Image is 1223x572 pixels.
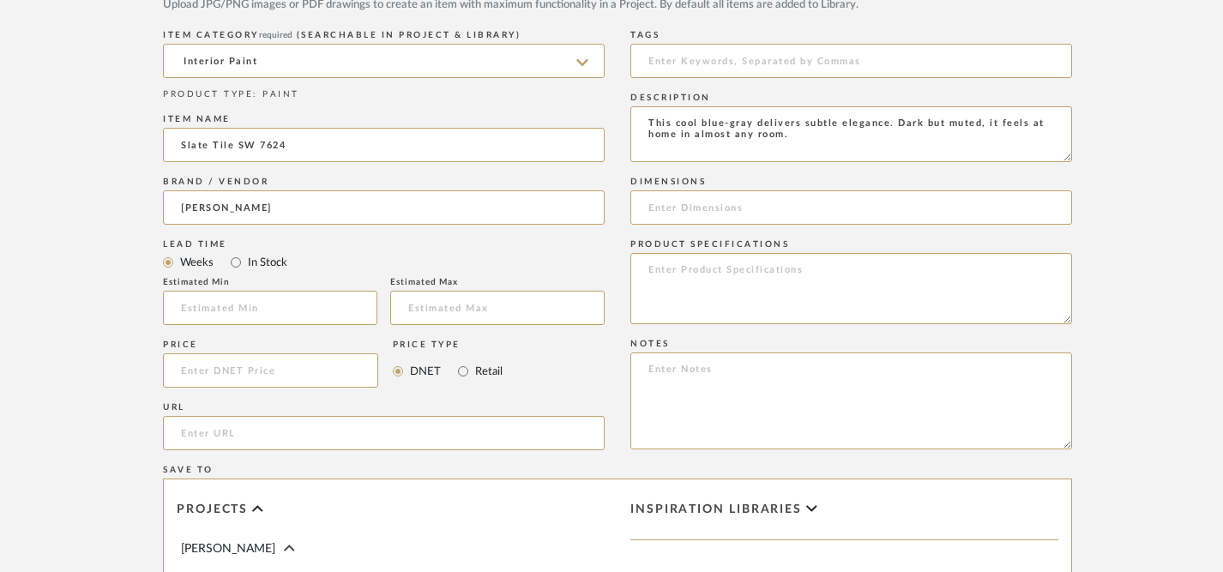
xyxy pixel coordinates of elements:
[163,128,605,162] input: Enter Name
[390,277,605,287] div: Estimated Max
[408,362,441,381] label: DNET
[163,291,377,325] input: Estimated Min
[163,353,378,388] input: Enter DNET Price
[393,353,503,388] mat-radio-group: Select price type
[253,90,299,99] span: : PAINT
[630,93,1072,103] div: Description
[163,190,605,225] input: Unknown
[473,362,503,381] label: Retail
[163,251,605,273] mat-radio-group: Select item type
[163,340,378,350] div: Price
[297,31,521,39] span: (Searchable in Project & Library)
[390,291,605,325] input: Estimated Max
[163,402,605,412] div: URL
[163,239,605,250] div: Lead Time
[630,503,802,517] span: Inspiration libraries
[630,339,1072,349] div: Notes
[163,88,605,101] div: PRODUCT TYPE
[178,253,214,272] label: Weeks
[393,340,503,350] div: Price Type
[246,253,287,272] label: In Stock
[177,503,248,517] span: Projects
[630,44,1072,78] input: Enter Keywords, Separated by Commas
[163,30,605,40] div: ITEM CATEGORY
[163,114,605,124] div: Item name
[163,277,377,287] div: Estimated Min
[181,543,275,555] span: [PERSON_NAME]
[630,177,1072,187] div: Dimensions
[163,177,605,187] div: Brand / Vendor
[163,465,1072,475] div: Save To
[259,31,292,39] span: required
[630,30,1072,40] div: Tags
[163,44,605,78] input: Type a category to search and select
[163,416,605,450] input: Enter URL
[630,190,1072,225] input: Enter Dimensions
[630,239,1072,250] div: Product Specifications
